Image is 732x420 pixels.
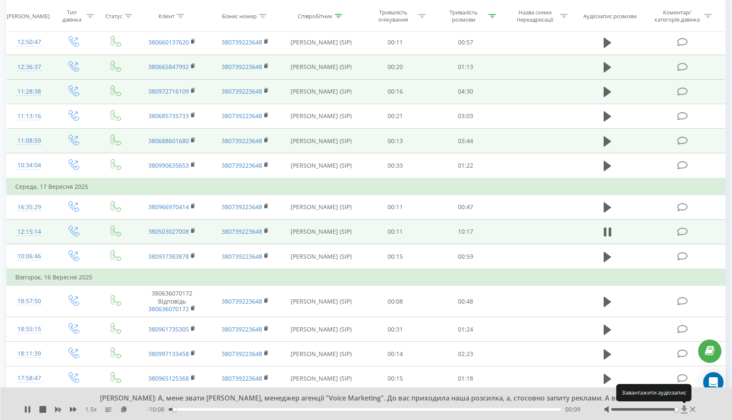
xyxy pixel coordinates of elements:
div: Коментар/категорія дзвінка [652,9,702,23]
div: 12:36:37 [15,59,43,75]
td: [PERSON_NAME] (SIP) [282,219,360,244]
td: 00:14 [360,342,430,366]
td: 00:08 [360,286,430,317]
div: 11:08:59 [15,133,43,149]
a: 380972716109 [148,87,189,95]
td: 00:11 [360,30,430,55]
a: 380961735305 [148,325,189,333]
a: 380688601680 [148,137,189,145]
td: 00:15 [360,244,430,269]
div: 18:11:39 [15,345,43,362]
td: [PERSON_NAME] (SIP) [282,195,360,219]
a: 380739223648 [222,325,262,333]
td: [PERSON_NAME] (SIP) [282,104,360,128]
td: [PERSON_NAME] (SIP) [282,79,360,104]
td: 01:24 [430,317,501,342]
a: 380665847992 [148,63,189,71]
a: 380503027008 [148,227,189,235]
td: 01:18 [430,366,501,391]
div: 10:34:04 [15,157,43,174]
a: 380997133458 [148,350,189,358]
div: [PERSON_NAME]: А, мене звати [PERSON_NAME], менеджер агенції "Voice Marketing". До вас приходила ... [91,394,630,403]
a: 380966970414 [148,203,189,211]
div: Бізнес номер [222,12,257,19]
td: 00:33 [360,153,430,178]
div: Accessibility label [675,408,678,411]
a: 380937383878 [148,252,189,260]
a: 380739223648 [222,87,262,95]
div: 12:15:14 [15,224,43,240]
td: 00:16 [360,79,430,104]
td: [PERSON_NAME] (SIP) [282,244,360,269]
div: Завантажити аудіозапис [616,384,692,401]
td: 00:15 [360,366,430,391]
a: 380660137620 [148,38,189,46]
td: 00:20 [360,55,430,79]
div: Статус [105,12,122,19]
td: 00:11 [360,219,430,244]
div: 10:06:46 [15,248,43,265]
td: 00:59 [430,244,501,269]
a: 380739223648 [222,112,262,120]
td: 02:23 [430,342,501,366]
td: 00:48 [430,286,501,317]
td: [PERSON_NAME] (SIP) [282,317,360,342]
a: 380739223648 [222,203,262,211]
a: 380739223648 [222,374,262,382]
td: 380636070172 Відповідь [136,286,208,317]
td: [PERSON_NAME] (SIP) [282,286,360,317]
td: [PERSON_NAME] (SIP) [282,366,360,391]
a: 380685735733 [148,112,189,120]
a: 380739223648 [222,161,262,169]
span: 00:09 [565,405,580,414]
div: Назва схеми переадресації [513,9,558,23]
a: 380739223648 [222,297,262,305]
td: [PERSON_NAME] (SIP) [282,129,360,153]
td: Середа, 17 Вересня 2025 [7,178,726,195]
div: Тривалість розмови [441,9,486,23]
td: 00:57 [430,30,501,55]
div: 18:57:50 [15,293,43,309]
a: 380990635653 [148,161,189,169]
span: 1.5 x [85,405,97,414]
div: 11:28:38 [15,83,43,100]
td: 03:44 [430,129,501,153]
td: 01:22 [430,153,501,178]
div: Клієнт [158,12,175,19]
span: - 10:08 [147,405,169,414]
td: 00:47 [430,195,501,219]
div: Співробітник [298,12,333,19]
div: 11:13:16 [15,108,43,124]
div: Тривалість очікування [371,9,416,23]
td: 03:03 [430,104,501,128]
td: 01:13 [430,55,501,79]
td: 00:21 [360,104,430,128]
td: [PERSON_NAME] (SIP) [282,55,360,79]
a: 380739223648 [222,350,262,358]
td: [PERSON_NAME] (SIP) [282,342,360,366]
div: 17:58:47 [15,370,43,387]
td: 00:11 [360,195,430,219]
td: 04:30 [430,79,501,104]
div: 18:55:15 [15,321,43,337]
a: 380965125368 [148,374,189,382]
a: 380739223648 [222,63,262,71]
div: Тип дзвінка [59,9,84,23]
td: [PERSON_NAME] (SIP) [282,153,360,178]
div: Accessibility label [173,408,176,411]
td: 10:17 [430,219,501,244]
div: 12:50:47 [15,34,43,50]
div: Аудіозапис розмови [583,12,637,19]
a: 380739223648 [222,137,262,145]
td: 00:13 [360,129,430,153]
a: 380636070172 [148,305,189,313]
a: 380739223648 [222,227,262,235]
div: [PERSON_NAME] [7,12,50,19]
td: Вівторок, 16 Вересня 2025 [7,269,726,286]
div: 16:35:29 [15,199,43,216]
td: 00:31 [360,317,430,342]
td: [PERSON_NAME] (SIP) [282,30,360,55]
div: Open Intercom Messenger [703,372,724,392]
a: 380739223648 [222,252,262,260]
a: 380739223648 [222,38,262,46]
